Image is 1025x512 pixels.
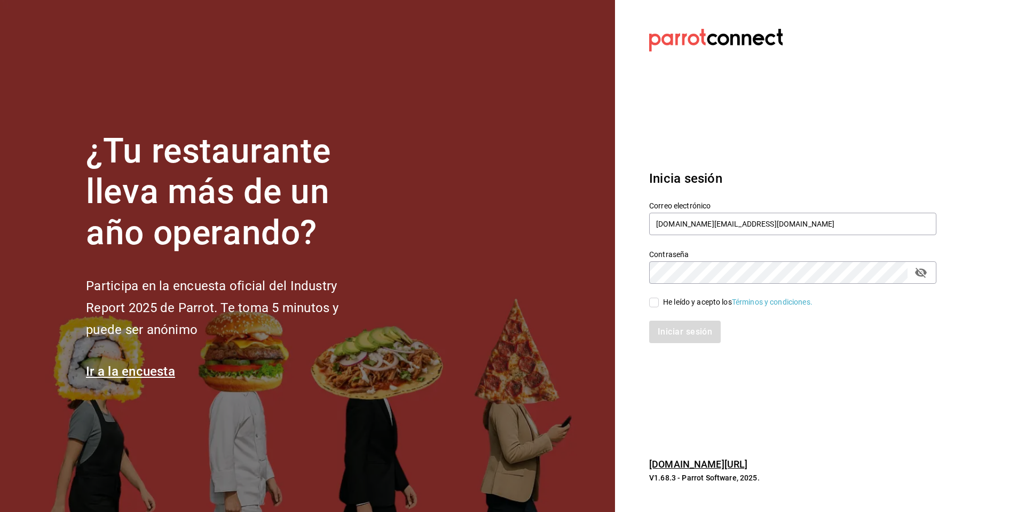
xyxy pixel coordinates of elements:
input: Ingresa tu correo electrónico [649,213,936,235]
label: Contraseña [649,250,936,258]
a: [DOMAIN_NAME][URL] [649,459,747,470]
div: He leído y acepto los [663,297,813,308]
h2: Participa en la encuesta oficial del Industry Report 2025 de Parrot. Te toma 5 minutos y puede se... [86,275,374,340]
h1: ¿Tu restaurante lleva más de un año operando? [86,131,374,254]
a: Ir a la encuesta [86,364,175,379]
p: V1.68.3 - Parrot Software, 2025. [649,472,936,483]
button: passwordField [912,263,930,282]
a: Términos y condiciones. [732,298,813,306]
h3: Inicia sesión [649,169,936,188]
label: Correo electrónico [649,201,936,209]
